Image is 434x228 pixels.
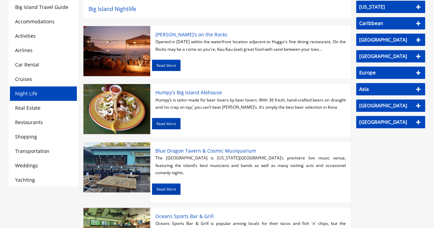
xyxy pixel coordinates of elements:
a: [PERSON_NAME]’s on the Rocks [155,31,346,38]
div: The [GEOGRAPHIC_DATA] is [US_STATE][GEOGRAPHIC_DATA]’s premiere live music venue, featuring the i... [155,154,346,177]
a: Cruises [15,76,32,82]
a: Night Life [15,90,37,97]
a: Asia [356,83,425,95]
a: Car Rental [15,61,39,68]
a: Blue Dragon Tavern & Cosmic Musiquarium [155,147,346,155]
a: [GEOGRAPHIC_DATA] [356,34,425,46]
span: Oceans Sports Bar & Grill [155,213,214,219]
a: [US_STATE] [356,1,425,13]
a: Read More [152,118,180,129]
a: Activities [15,33,36,39]
a: Shopping [15,133,37,140]
span: Humpy's Big Island Alehouse [155,89,222,96]
a: Airlines [15,47,33,53]
a: [GEOGRAPHIC_DATA] [356,99,425,112]
a: Yachting [15,177,35,183]
a: [GEOGRAPHIC_DATA] [356,116,425,128]
a: Read More [152,60,180,71]
span: Big Island Nightlife [89,5,136,13]
span: [PERSON_NAME]’s on the Rocks [155,31,227,38]
a: Accommodations [15,18,55,25]
a: Oceans Sports Bar & Grill [155,213,346,220]
a: Read More [152,183,180,195]
a: [GEOGRAPHIC_DATA] [356,50,425,62]
a: Europe [356,67,425,79]
a: Restaurants [15,119,43,125]
div: Humpy’s is tailor-made for beer lovers by beer lovers. With 36 fresh, hand-crafted beers on draug... [155,96,346,111]
a: Weddings [15,162,38,169]
a: Big Island Travel Guide [15,4,68,10]
a: Transportation [15,148,49,154]
a: Real Estate [15,105,40,111]
a: Humpy's Big Island Alehouse [155,89,346,96]
div: Opened in [DATE] within the waterfront location adjacent to Huggo's fine dining restaurant, On th... [155,38,346,53]
a: Caribbean [356,17,425,29]
span: Blue Dragon Tavern & Cosmic Musiquarium [155,147,256,154]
